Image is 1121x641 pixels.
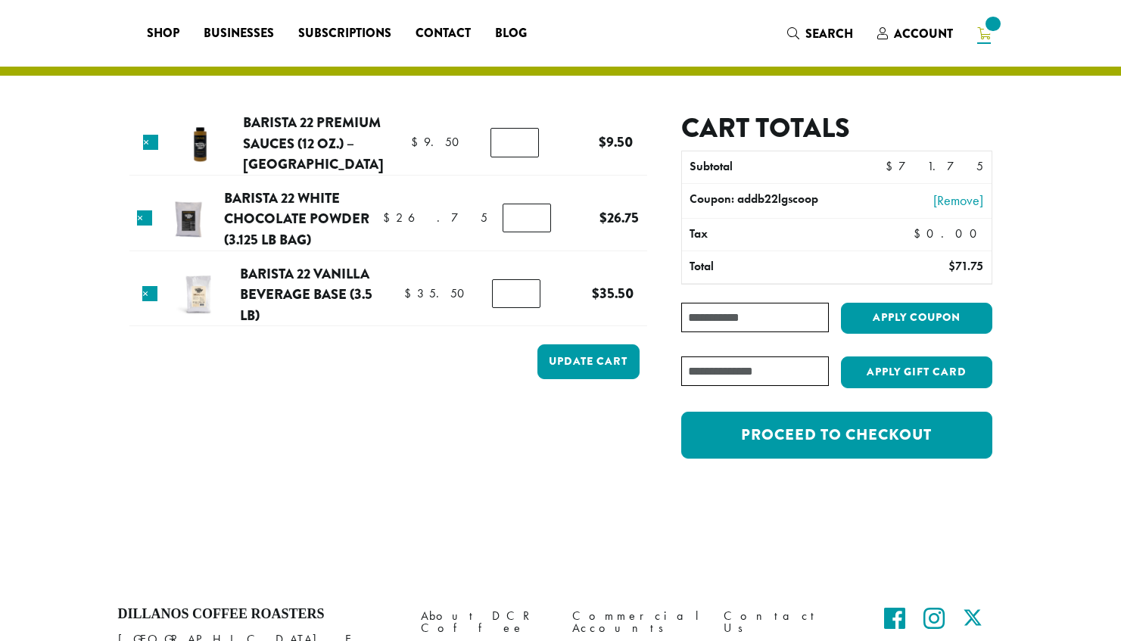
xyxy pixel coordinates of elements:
[682,184,867,218] th: Coupon: addb22lgscoop
[137,210,152,226] a: Remove this item
[592,283,599,303] span: $
[147,24,179,43] span: Shop
[143,135,158,150] a: Remove this item
[383,210,487,226] bdi: 26.75
[805,25,853,42] span: Search
[914,226,926,241] span: $
[383,210,396,226] span: $
[492,279,540,308] input: Product quantity
[204,24,274,43] span: Businesses
[421,606,550,639] a: About DCR Coffee
[174,270,223,319] img: Barista 22 Vanilla Beverage Base | Dillanos Coffee Roasters
[503,204,551,232] input: Product quantity
[914,226,984,241] bdi: 0.00
[841,356,992,388] button: Apply Gift Card
[537,344,640,378] button: Update cart
[592,283,634,303] bdi: 35.50
[682,251,867,283] th: Total
[404,285,417,301] span: $
[681,112,992,145] h2: Cart totals
[724,606,852,639] a: Contact Us
[886,158,983,174] bdi: 71.75
[682,219,901,250] th: Tax
[875,190,983,210] a: [Remove]
[495,24,527,43] span: Blog
[240,263,372,325] a: Barista 22 Vanilla Beverage Base (3.5 lb)
[775,21,865,46] a: Search
[490,128,539,157] input: Product quantity
[142,286,157,301] a: Remove this item
[163,194,213,244] img: Barista 22 Sweet Ground White Chocolate Powder
[224,188,369,250] a: Barista 22 White Chocolate Powder (3.125 lb bag)
[176,119,225,168] img: Barista 22 Premium Sauces (12 oz.) - Caramel
[894,25,953,42] span: Account
[411,134,424,150] span: $
[599,132,633,152] bdi: 9.50
[572,606,701,639] a: Commercial Accounts
[118,606,398,623] h4: Dillanos Coffee Roasters
[599,207,607,228] span: $
[298,24,391,43] span: Subscriptions
[135,21,192,45] a: Shop
[682,151,867,183] th: Subtotal
[948,258,955,274] span: $
[886,158,898,174] span: $
[599,207,639,228] bdi: 26.75
[411,134,466,150] bdi: 9.50
[599,132,606,152] span: $
[948,258,983,274] bdi: 71.75
[681,412,992,459] a: Proceed to checkout
[404,285,472,301] bdi: 35.50
[243,112,384,174] a: Barista 22 Premium Sauces (12 oz.) – [GEOGRAPHIC_DATA]
[841,303,992,334] button: Apply coupon
[416,24,471,43] span: Contact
